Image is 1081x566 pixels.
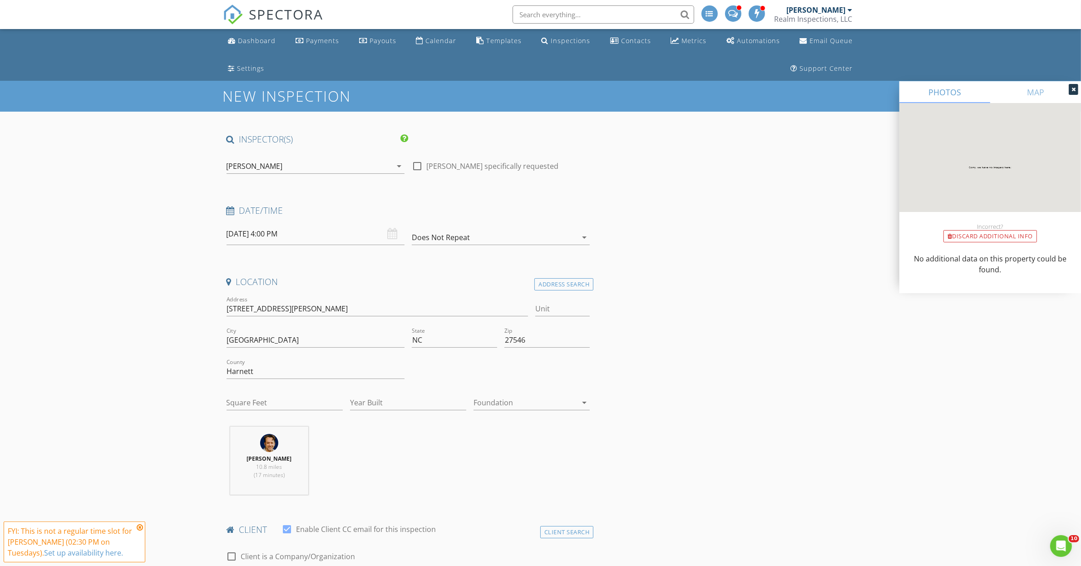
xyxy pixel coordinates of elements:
[247,455,291,463] strong: [PERSON_NAME]
[227,223,405,245] input: Select date
[260,434,278,452] img: headshot1.png
[540,526,594,538] div: Client Search
[990,81,1081,103] a: MAP
[621,36,651,45] div: Contacts
[249,5,324,24] span: SPECTORA
[1050,535,1072,557] iframe: Intercom live chat
[223,12,324,31] a: SPECTORA
[534,278,593,290] div: Address Search
[227,133,408,145] h4: INSPECTOR(S)
[370,36,396,45] div: Payouts
[681,36,706,45] div: Metrics
[306,36,339,45] div: Payments
[943,230,1037,243] div: Discard Additional info
[800,64,853,73] div: Support Center
[223,5,243,25] img: The Best Home Inspection Software - Spectora
[513,5,694,24] input: Search everything...
[775,15,853,24] div: Realm Inspections, LLC
[241,552,355,561] label: Client is a Company/Organization
[579,397,590,408] i: arrow_drop_down
[910,253,1070,275] p: No additional data on this property could be found.
[723,33,784,49] a: Automations (Advanced)
[44,548,123,558] a: Set up availability here.
[227,162,283,170] div: [PERSON_NAME]
[607,33,655,49] a: Contacts
[787,5,846,15] div: [PERSON_NAME]
[394,161,405,172] i: arrow_drop_down
[551,36,590,45] div: Inspections
[225,33,280,49] a: Dashboard
[256,463,282,471] span: 10.8 miles
[238,36,276,45] div: Dashboard
[1069,535,1079,542] span: 10
[810,36,853,45] div: Email Queue
[227,524,590,536] h4: client
[223,88,424,104] h1: New Inspection
[787,60,857,77] a: Support Center
[355,33,400,49] a: Payouts
[412,33,460,49] a: Calendar
[796,33,856,49] a: Email Queue
[412,233,470,241] div: Does Not Repeat
[237,64,265,73] div: Settings
[899,103,1081,234] img: streetview
[425,36,456,45] div: Calendar
[899,81,990,103] a: PHOTOS
[899,223,1081,230] div: Incorrect?
[473,33,525,49] a: Templates
[225,60,268,77] a: Settings
[292,33,343,49] a: Payments
[667,33,710,49] a: Metrics
[296,525,436,534] label: Enable Client CC email for this inspection
[227,205,590,217] h4: Date/Time
[538,33,594,49] a: Inspections
[254,471,285,479] span: (17 minutes)
[8,526,134,558] div: FYI: This is not a regular time slot for [PERSON_NAME] (02:30 PM on Tuesdays).
[737,36,780,45] div: Automations
[486,36,522,45] div: Templates
[579,232,590,243] i: arrow_drop_down
[426,162,558,171] label: [PERSON_NAME] specifically requested
[227,276,590,288] h4: Location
